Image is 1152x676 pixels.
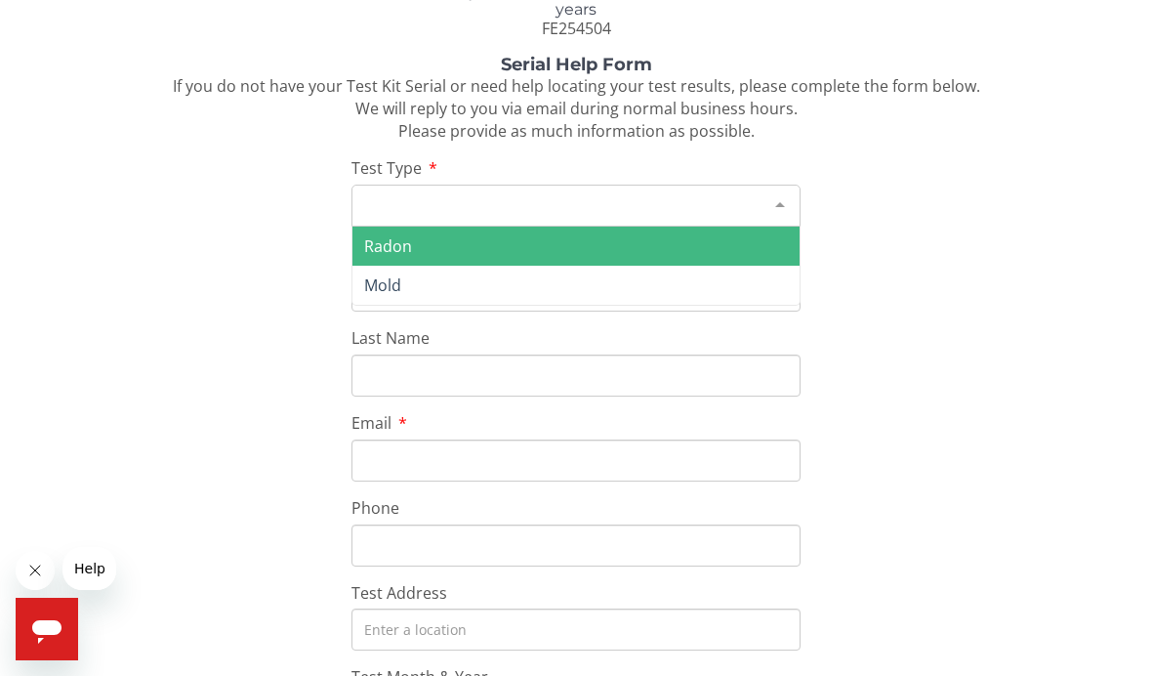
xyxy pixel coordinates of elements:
[351,157,422,179] span: Test Type
[351,497,399,519] span: Phone
[501,54,652,75] strong: Serial Help Form
[542,18,611,39] span: FE254504
[364,275,401,296] span: Mold
[351,582,447,604] span: Test Address
[173,75,980,142] span: If you do not have your Test Kit Serial or need help locating your test results, please complete ...
[16,598,78,660] iframe: Button to launch messaging window
[351,412,391,434] span: Email
[364,235,412,257] span: Radon
[16,551,55,590] iframe: Close message
[351,327,430,349] span: Last Name
[351,609,801,651] input: Enter a location
[62,547,116,590] iframe: Message from company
